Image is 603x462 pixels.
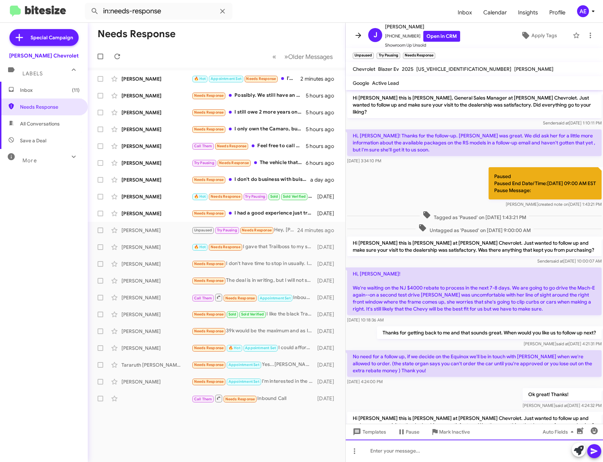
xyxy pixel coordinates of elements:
span: Auto Fields [543,426,576,438]
span: Needs Response [225,296,255,300]
a: Inbox [452,2,478,23]
span: Appointment Set [211,76,241,81]
div: [DATE] [316,345,340,352]
div: [PERSON_NAME] [121,210,192,217]
span: Try Pausing [194,161,214,165]
span: 🔥 Hot [228,346,240,350]
div: [PERSON_NAME] [121,260,192,267]
span: Needs Response [211,194,240,199]
div: [DATE] [316,260,340,267]
span: Needs Response [194,261,224,266]
div: 39k would be the maximum and as I've said, I'm ready to close quickly [192,327,316,335]
button: Pause [392,426,425,438]
button: Templates [346,426,392,438]
div: [DATE] [316,311,340,318]
span: Call Them [194,144,212,148]
span: Appointment Set [245,346,276,350]
span: Inbox [20,87,80,94]
p: Thanks for getting back to me and that sounds great. When would you like us to follow up next? [377,326,602,339]
div: I still owe 2 more years on my car,so I doubt I would be of any help. [192,108,306,116]
p: Hi [PERSON_NAME] this is [PERSON_NAME], General Sales Manager at [PERSON_NAME] Chevrolet. Just wa... [347,91,602,118]
div: AE [577,5,589,17]
span: Sold Verified [283,194,306,199]
div: I also may have solved my issue. Not confirmed yet but working to pick up [DATE] morning. Let me ... [192,192,316,201]
button: AE [571,5,595,17]
div: [PERSON_NAME] Chevrolet [9,52,79,59]
span: said at [555,403,568,408]
div: 5 hours ago [306,109,340,116]
div: [DATE] [316,294,340,301]
span: (11) [72,87,80,94]
input: Search [85,3,232,20]
div: [DATE] [316,193,340,200]
span: Pause [406,426,419,438]
p: No need for a follow up, if we decide on the Equinox we'll be in touch with [PERSON_NAME] when we... [347,350,602,377]
span: Needs Response [246,76,276,81]
div: [PERSON_NAME] [121,126,192,133]
div: I'm interested in the 2020 Jeep Grand Cherokee, Grey with black rims [192,378,316,386]
div: [DATE] [316,361,340,368]
div: The deal is in writing, but I will not share. I'm good... [192,277,316,285]
div: 24 minutes ago [298,227,340,234]
div: The vehicle that I buy must have lower then 30.000 miles and must be a 23 or newer I have a five ... [192,159,306,167]
div: [DATE] [316,395,340,402]
a: Special Campaign [9,29,79,46]
span: [PERSON_NAME] [DATE] 1:43:21 PM [506,202,602,207]
span: [PERSON_NAME] [385,22,460,31]
p: Ok great! Thanks! [523,388,602,401]
span: Needs Response [194,211,224,216]
div: [PERSON_NAME] [121,159,192,167]
span: Labels [22,70,43,77]
div: [PERSON_NAME] [121,109,192,116]
div: I'm sorry, I will not be able to make it [DATE]. I will have to come back another day if the Blaz... [192,75,300,83]
span: Sold Verified [241,312,264,317]
span: Special Campaign [31,34,73,41]
span: » [284,52,288,61]
div: I gave that Trailboss to my son. [192,243,316,251]
span: Needs Response [225,397,255,401]
div: Inbound Call [192,394,316,403]
span: [PHONE_NUMBER] [385,31,460,42]
span: Call Them [194,296,212,300]
span: [DATE] 4:24:00 PM [347,379,383,384]
div: Hey, [PERSON_NAME]! I did have a question / concern that just popped up. The standard tire on the... [192,226,298,234]
span: Needs Response [194,312,224,317]
span: [US_VEHICLE_IDENTIFICATION_NUMBER] [416,66,511,72]
div: 5 hours ago [306,92,340,99]
span: Blazer Ev [378,66,399,72]
div: [PERSON_NAME] [121,294,192,301]
div: [PERSON_NAME] [121,92,192,99]
span: Sender [DATE] 10:00:07 AM [537,258,602,264]
div: [PERSON_NAME] [121,311,192,318]
div: [PERSON_NAME] [121,143,192,150]
span: Sold [228,312,237,317]
span: Appointment Set [228,379,259,384]
div: [DATE] [316,328,340,335]
div: I only own the Camaro, but not interested in selling it at the moment. Thank you. But out of curi... [192,125,306,133]
div: Tararuth [PERSON_NAME] [121,361,192,368]
span: [DATE] 3:34:10 PM [347,158,381,163]
div: I don't do business with buisnesses who have no ethics. Should have treated me properly when I wa... [192,176,310,184]
div: [PERSON_NAME] [121,176,192,183]
div: a day ago [310,176,340,183]
span: Sold [270,194,278,199]
div: I don't have time to stop in usually. I have a $35,000 buyout from Stellantis and I know there's ... [192,260,316,268]
div: [DATE] [316,210,340,217]
span: Profile [544,2,571,23]
span: Older Messages [288,53,333,61]
span: Needs Response [194,379,224,384]
span: Needs Response [194,177,224,182]
span: said at [551,258,563,264]
div: 5 hours ago [306,126,340,133]
span: Call Them [194,397,212,401]
span: Needs Response [194,93,224,98]
div: [PERSON_NAME] [121,75,192,82]
span: Needs Response [211,245,240,249]
span: Needs Response [217,144,247,148]
p: Hi, [PERSON_NAME]! Thanks for the follow-up. [PERSON_NAME] was great. We did ask her for a little... [347,129,602,156]
div: [DATE] [316,244,340,251]
div: [PERSON_NAME] [121,244,192,251]
h1: Needs Response [98,28,175,40]
span: Chevrolet [353,66,375,72]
